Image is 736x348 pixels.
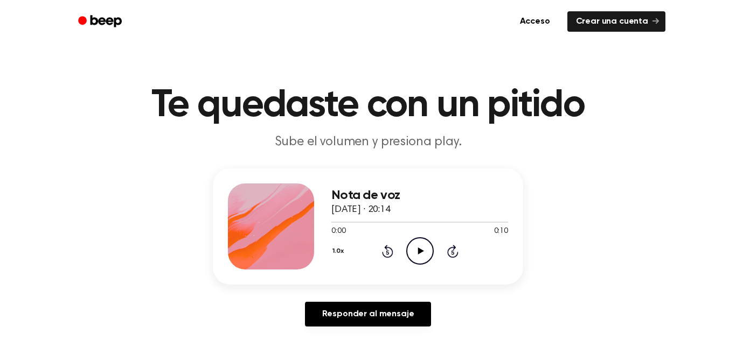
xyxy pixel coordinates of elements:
font: Sube el volumen y presiona play. [275,136,462,148]
font: Responder al mensaje [322,310,414,318]
font: 1.0x [332,248,343,254]
a: Acceso [509,9,561,34]
a: Responder al mensaje [305,302,432,326]
font: 0:10 [494,228,508,235]
font: Acceso [520,17,550,26]
font: Te quedaste con un pitido [151,86,584,125]
a: Bip [71,11,131,32]
font: Crear una cuenta [576,17,648,26]
font: [DATE] · 20:14 [331,205,391,215]
a: Crear una cuenta [567,11,665,32]
button: 1.0x [331,242,348,260]
font: Nota de voz [331,189,400,202]
font: 0:00 [331,228,345,235]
